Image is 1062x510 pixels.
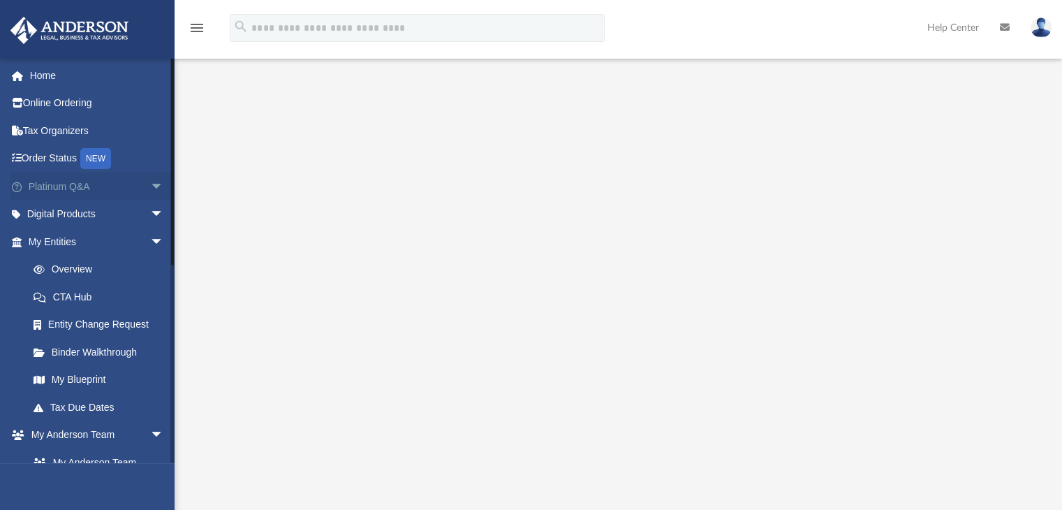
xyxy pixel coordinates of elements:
[189,27,205,36] a: menu
[20,256,185,284] a: Overview
[20,366,178,394] a: My Blueprint
[1031,17,1052,38] img: User Pic
[150,228,178,256] span: arrow_drop_down
[20,311,185,339] a: Entity Change Request
[10,61,185,89] a: Home
[6,17,133,44] img: Anderson Advisors Platinum Portal
[10,89,185,117] a: Online Ordering
[80,148,111,169] div: NEW
[189,20,205,36] i: menu
[10,145,185,173] a: Order StatusNEW
[20,449,171,476] a: My Anderson Team
[10,201,185,228] a: Digital Productsarrow_drop_down
[20,393,185,421] a: Tax Due Dates
[10,173,185,201] a: Platinum Q&Aarrow_drop_down
[150,173,178,201] span: arrow_drop_down
[20,338,185,366] a: Binder Walkthrough
[10,421,178,449] a: My Anderson Teamarrow_drop_down
[10,117,185,145] a: Tax Organizers
[10,228,185,256] a: My Entitiesarrow_drop_down
[233,19,249,34] i: search
[150,421,178,450] span: arrow_drop_down
[20,283,185,311] a: CTA Hub
[150,201,178,229] span: arrow_drop_down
